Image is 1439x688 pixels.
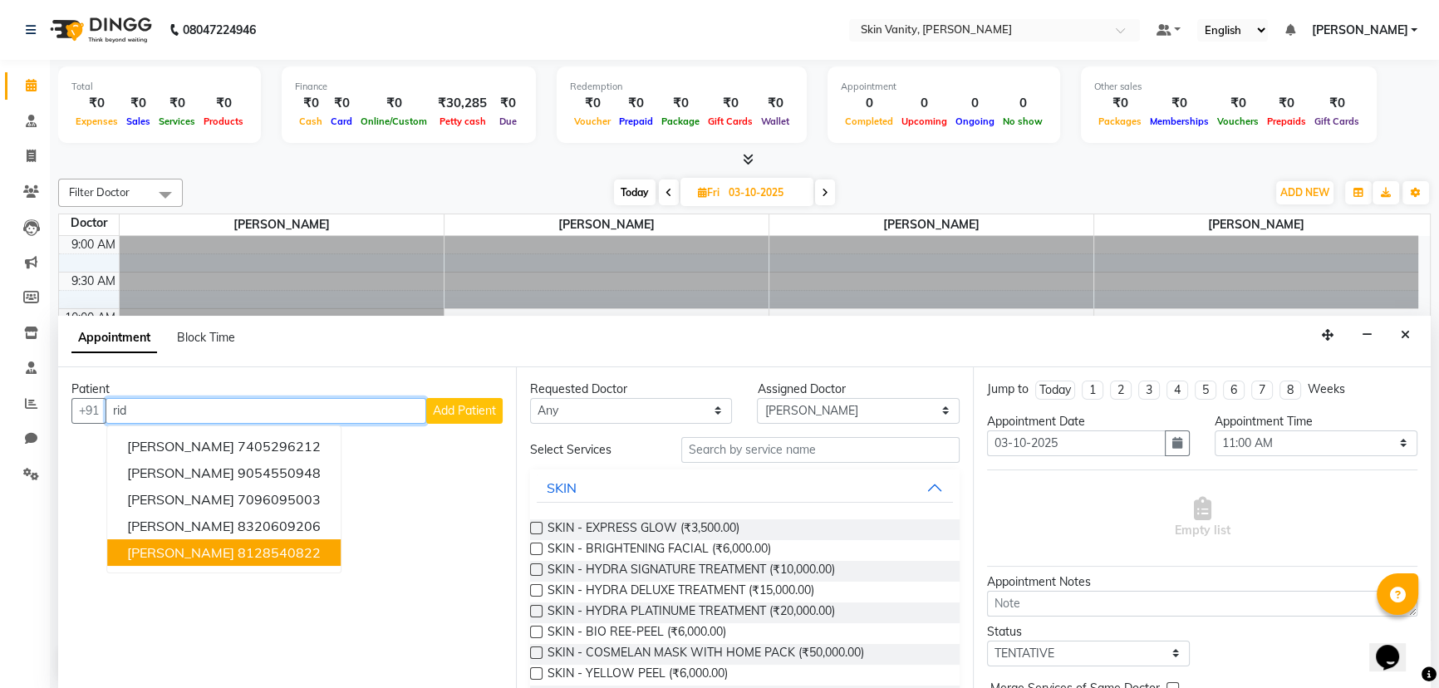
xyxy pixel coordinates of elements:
[433,403,496,418] span: Add Patient
[199,94,248,113] div: ₹0
[1393,322,1417,348] button: Close
[1369,622,1422,671] iframe: chat widget
[548,540,771,561] span: SKIN - BRIGHTENING FACIAL (₹6,000.00)
[548,602,835,623] span: SKIN - HYDRA PLATINUME TREATMENT (₹20,000.00)
[570,115,615,127] span: Voucher
[518,441,670,459] div: Select Services
[769,214,1093,235] span: [PERSON_NAME]
[1310,94,1363,113] div: ₹0
[1280,186,1329,199] span: ADD NEW
[61,309,119,327] div: 10:00 AM
[69,185,130,199] span: Filter Doctor
[127,544,234,561] span: [PERSON_NAME]
[495,115,521,127] span: Due
[1311,22,1407,39] span: [PERSON_NAME]
[356,115,431,127] span: Online/Custom
[106,398,426,424] input: Search by Name/Mobile/Email/Code
[1279,381,1301,400] li: 8
[570,80,793,94] div: Redemption
[295,115,327,127] span: Cash
[1213,115,1263,127] span: Vouchers
[548,644,864,665] span: SKIN - COSMELAN MASK WITH HOME PACK (₹50,000.00)
[1146,115,1213,127] span: Memberships
[530,381,733,398] div: Requested Doctor
[71,398,106,424] button: +91
[1094,94,1146,113] div: ₹0
[183,7,256,53] b: 08047224946
[1094,214,1419,235] span: [PERSON_NAME]
[547,478,577,498] div: SKIN
[548,623,726,644] span: SKIN - BIO REE-PEEL (₹6,000.00)
[704,115,757,127] span: Gift Cards
[122,94,155,113] div: ₹0
[1263,94,1310,113] div: ₹0
[704,94,757,113] div: ₹0
[694,186,724,199] span: Fri
[155,94,199,113] div: ₹0
[435,115,490,127] span: Petty cash
[356,94,431,113] div: ₹0
[951,94,999,113] div: 0
[570,94,615,113] div: ₹0
[1110,381,1132,400] li: 2
[681,437,960,463] input: Search by service name
[548,561,835,582] span: SKIN - HYDRA SIGNATURE TREATMENT (₹10,000.00)
[1263,115,1310,127] span: Prepaids
[1146,94,1213,113] div: ₹0
[68,273,119,290] div: 9:30 AM
[1276,181,1333,204] button: ADD NEW
[127,518,234,534] span: [PERSON_NAME]
[615,94,657,113] div: ₹0
[327,115,356,127] span: Card
[999,115,1047,127] span: No show
[987,413,1190,430] div: Appointment Date
[68,236,119,253] div: 9:00 AM
[238,491,321,508] ngb-highlight: 7096095003
[1251,381,1273,400] li: 7
[59,214,119,232] div: Doctor
[127,464,234,481] span: [PERSON_NAME]
[657,115,704,127] span: Package
[42,7,156,53] img: logo
[295,80,523,94] div: Finance
[757,115,793,127] span: Wallet
[155,115,199,127] span: Services
[71,323,157,353] span: Appointment
[987,430,1166,456] input: yyyy-mm-dd
[238,438,321,455] ngb-highlight: 7405296212
[1175,497,1230,539] span: Empty list
[1213,94,1263,113] div: ₹0
[1138,381,1160,400] li: 3
[1082,381,1103,400] li: 1
[431,94,494,113] div: ₹30,285
[238,464,321,481] ngb-highlight: 9054550948
[548,582,814,602] span: SKIN - HYDRA DELUXE TREATMENT (₹15,000.00)
[71,115,122,127] span: Expenses
[999,94,1047,113] div: 0
[199,115,248,127] span: Products
[71,94,122,113] div: ₹0
[120,214,444,235] span: [PERSON_NAME]
[548,519,739,540] span: SKIN - EXPRESS GLOW (₹3,500.00)
[987,381,1029,398] div: Jump to
[127,438,234,455] span: [PERSON_NAME]
[548,665,728,686] span: SKIN - YELLOW PEEL (₹6,000.00)
[177,330,235,345] span: Block Time
[987,573,1417,591] div: Appointment Notes
[841,80,1047,94] div: Appointment
[238,544,321,561] ngb-highlight: 8128540822
[122,115,155,127] span: Sales
[295,94,327,113] div: ₹0
[127,491,234,508] span: [PERSON_NAME]
[757,381,960,398] div: Assigned Doctor
[1215,413,1417,430] div: Appointment Time
[841,115,897,127] span: Completed
[71,80,248,94] div: Total
[1310,115,1363,127] span: Gift Cards
[1195,381,1216,400] li: 5
[327,94,356,113] div: ₹0
[71,381,503,398] div: Patient
[238,518,321,534] ngb-highlight: 8320609206
[724,180,807,205] input: 2025-10-03
[1308,381,1345,398] div: Weeks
